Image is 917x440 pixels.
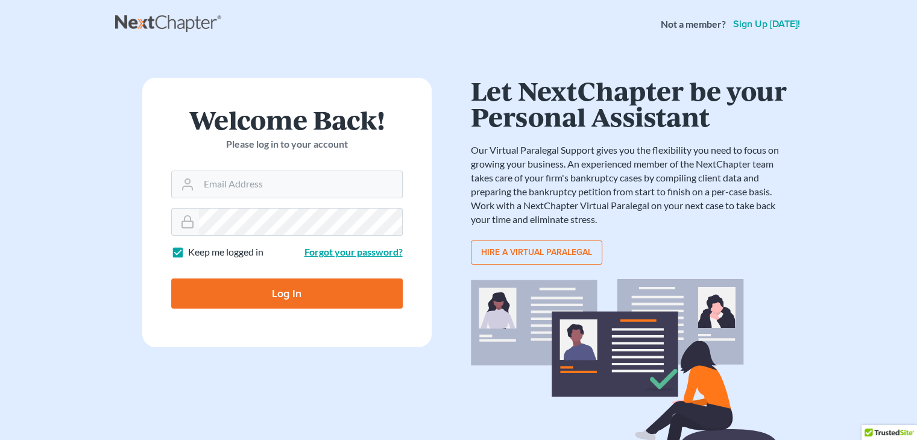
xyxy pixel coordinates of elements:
a: Forgot your password? [304,246,403,257]
p: Our Virtual Paralegal Support gives you the flexibility you need to focus on growing your busines... [471,143,790,226]
h1: Welcome Back! [171,107,403,133]
a: Hire a virtual paralegal [471,240,602,265]
p: Please log in to your account [171,137,403,151]
input: Email Address [199,171,402,198]
label: Keep me logged in [188,245,263,259]
a: Sign up [DATE]! [731,19,802,29]
h1: Let NextChapter be your Personal Assistant [471,78,790,129]
strong: Not a member? [661,17,726,31]
input: Log In [171,278,403,309]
